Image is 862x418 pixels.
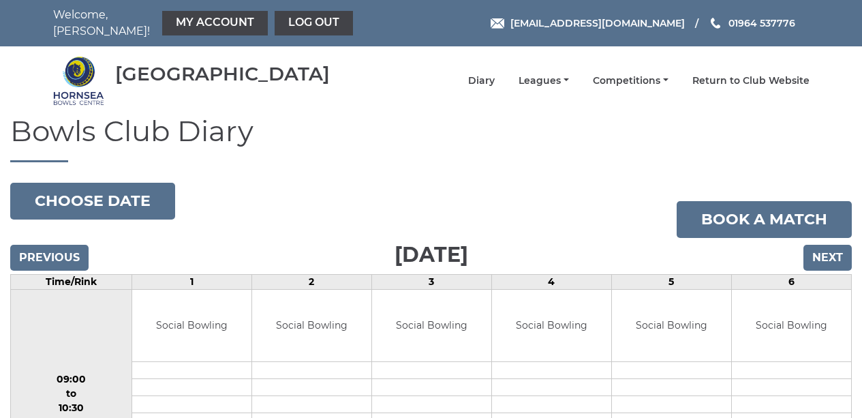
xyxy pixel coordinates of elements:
[677,201,852,238] a: Book a match
[491,18,504,29] img: Email
[711,18,720,29] img: Phone us
[115,63,330,85] div: [GEOGRAPHIC_DATA]
[593,74,668,87] a: Competitions
[803,245,852,271] input: Next
[11,275,132,290] td: Time/Rink
[491,275,611,290] td: 4
[10,183,175,220] button: Choose date
[371,275,491,290] td: 3
[252,290,371,361] td: Social Bowling
[162,11,268,35] a: My Account
[10,245,89,271] input: Previous
[53,55,104,106] img: Hornsea Bowls Centre
[731,275,851,290] td: 6
[492,290,611,361] td: Social Bowling
[275,11,353,35] a: Log out
[612,290,731,361] td: Social Bowling
[132,275,251,290] td: 1
[372,290,491,361] td: Social Bowling
[491,16,685,31] a: Email [EMAIL_ADDRESS][DOMAIN_NAME]
[709,16,795,31] a: Phone us 01964 537776
[692,74,810,87] a: Return to Club Website
[510,17,685,29] span: [EMAIL_ADDRESS][DOMAIN_NAME]
[611,275,731,290] td: 5
[53,7,356,40] nav: Welcome, [PERSON_NAME]!
[132,290,251,361] td: Social Bowling
[519,74,569,87] a: Leagues
[468,74,495,87] a: Diary
[10,115,852,162] h1: Bowls Club Diary
[732,290,851,361] td: Social Bowling
[251,275,371,290] td: 2
[728,17,795,29] span: 01964 537776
